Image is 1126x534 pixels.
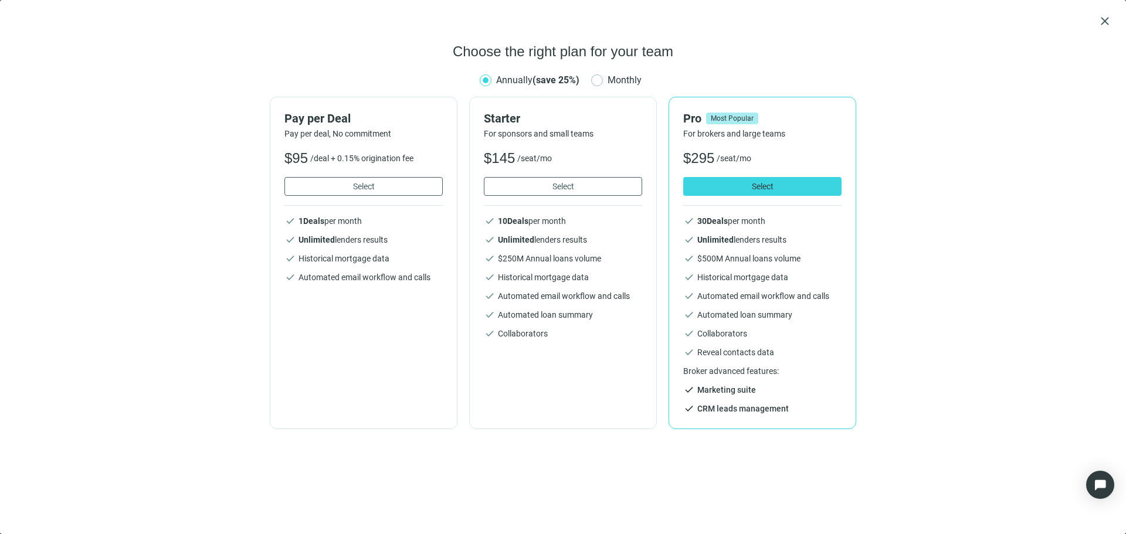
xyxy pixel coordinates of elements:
[697,234,786,246] span: lenders results
[310,152,413,164] span: /deal + 0.15% origination fee
[533,74,579,86] b: (save 25%)
[683,309,842,321] li: Automated loan summary
[299,215,362,227] span: per month
[453,42,673,61] h1: Choose the right plan for your team
[683,384,695,396] span: check
[683,253,695,264] span: check
[683,111,701,125] h2: Pro
[683,215,695,227] span: check
[284,111,351,125] h2: Pay per Deal
[683,290,695,302] span: check
[284,253,443,264] li: Historical mortgage data
[284,253,296,264] span: check
[752,182,774,191] span: Select
[683,309,695,321] span: check
[484,149,515,168] span: $ 145
[683,403,842,414] li: CRM leads management
[683,346,842,358] li: Reveal contacts data
[717,152,751,164] span: /seat/mo
[484,234,496,246] span: check
[683,290,842,302] li: Automated email workflow and calls
[484,328,642,339] li: Collaborators
[498,253,601,264] span: $ 250 M Annual loans volume
[683,271,695,283] span: check
[496,74,579,86] span: Annually
[299,235,335,244] b: Unlimited
[498,235,534,244] b: Unlimited
[683,177,842,196] button: Select
[683,328,695,339] span: check
[697,215,765,227] span: per month
[284,234,296,246] span: check
[683,365,842,377] p: Broker advanced features:
[498,215,566,227] span: per month
[683,384,842,396] li: Marketing suite
[484,309,496,321] span: check
[484,215,496,227] span: check
[484,309,642,321] li: Automated loan summary
[484,290,642,302] li: Automated email workflow and calls
[484,177,642,196] button: Select
[484,290,496,302] span: check
[484,128,642,140] div: For sponsors and small teams
[683,271,842,283] li: Historical mortgage data
[683,149,714,168] span: $ 295
[498,234,587,246] span: lenders results
[284,149,308,168] span: $ 95
[353,182,375,191] span: Select
[603,73,646,87] span: Monthly
[484,328,496,339] span: check
[1098,14,1112,28] button: close
[683,328,842,339] li: Collaborators
[552,182,574,191] span: Select
[683,346,695,358] span: check
[697,216,728,226] b: 30 Deals
[299,216,324,226] b: 1 Deals
[484,253,496,264] span: check
[517,152,552,164] span: /seat/mo
[683,403,695,414] span: check
[284,128,443,140] div: Pay per deal, No commitment
[498,216,528,226] b: 10 Deals
[284,177,443,196] button: Select
[683,128,842,140] div: For brokers and large teams
[706,113,758,124] span: Most Popular
[284,271,296,283] span: check
[299,234,388,246] span: lenders results
[697,253,801,264] span: $ 500 M Annual loans volume
[284,215,296,227] span: check
[484,271,496,283] span: check
[1086,471,1114,499] div: Open Intercom Messenger
[683,234,695,246] span: check
[284,271,443,283] li: Automated email workflow and calls
[484,111,520,125] h2: Starter
[484,271,642,283] li: Historical mortgage data
[697,235,734,244] b: Unlimited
